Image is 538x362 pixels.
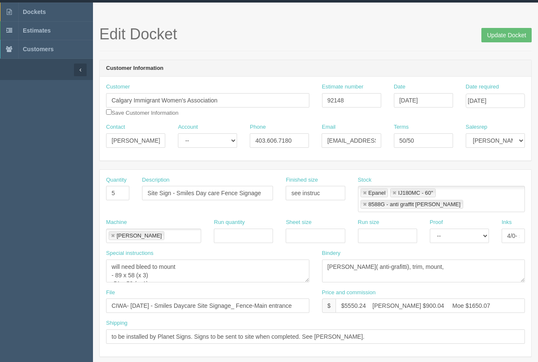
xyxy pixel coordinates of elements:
label: Finished size [286,176,318,184]
label: Customer [106,83,130,91]
span: Dockets [23,8,46,15]
label: Shipping [106,319,128,327]
label: Email [322,123,336,131]
label: Sheet size [286,218,311,227]
label: Machine [106,218,127,227]
input: Enter customer name [106,93,309,108]
div: 8588G - anti graffit [PERSON_NAME] [369,202,461,207]
div: Epanel [369,190,385,196]
header: Customer Information [100,60,531,77]
label: Phone [250,123,266,131]
label: Bindery [322,249,341,257]
div: IJ180MC - 60" [398,190,433,196]
label: Stock [358,176,372,184]
label: Estimate number [322,83,363,91]
label: Special instructions [106,249,153,257]
span: Estimates [23,27,51,34]
span: Customers [23,46,54,53]
textarea: [PERSON_NAME]( anti-grafitti), trim, mount, [322,260,525,282]
label: Salesrep [466,123,487,131]
label: File [106,289,115,297]
label: Inks [502,218,512,227]
label: Quantity [106,176,126,184]
label: Run size [358,218,380,227]
label: Run quantity [214,218,245,227]
label: Terms [394,123,409,131]
h1: Edit Docket [99,26,532,43]
label: Account [178,123,198,131]
div: $ [322,298,336,313]
label: Contact [106,123,125,131]
textarea: will need bleed to mount - 89 x 58 (x 3) -51 x 58 ( x 1) -87 x 58 ( x 1) [106,260,309,282]
label: Proof [430,218,443,227]
div: [PERSON_NAME] [117,233,162,238]
label: Description [142,176,169,184]
label: Date required [466,83,499,91]
label: Price and commission [322,289,376,297]
label: Date [394,83,405,91]
div: Save Customer Information [106,83,309,117]
input: Update Docket [481,28,532,42]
